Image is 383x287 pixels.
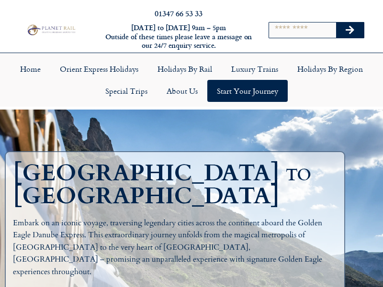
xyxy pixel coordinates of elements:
[288,58,372,80] a: Holidays by Region
[25,23,77,36] img: Planet Rail Train Holidays Logo
[336,22,364,38] button: Search
[104,23,253,50] h6: [DATE] to [DATE] 9am – 5pm Outside of these times please leave a message on our 24/7 enquiry serv...
[155,8,203,19] a: 01347 66 53 33
[96,80,157,102] a: Special Trips
[148,58,222,80] a: Holidays by Rail
[11,58,50,80] a: Home
[5,58,378,102] nav: Menu
[222,58,288,80] a: Luxury Trains
[13,217,337,278] p: Embark on an iconic voyage, traversing legendary cities across the continent aboard the Golden Ea...
[13,162,342,208] h1: [GEOGRAPHIC_DATA] to [GEOGRAPHIC_DATA]
[50,58,148,80] a: Orient Express Holidays
[207,80,288,102] a: Start your Journey
[157,80,207,102] a: About Us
